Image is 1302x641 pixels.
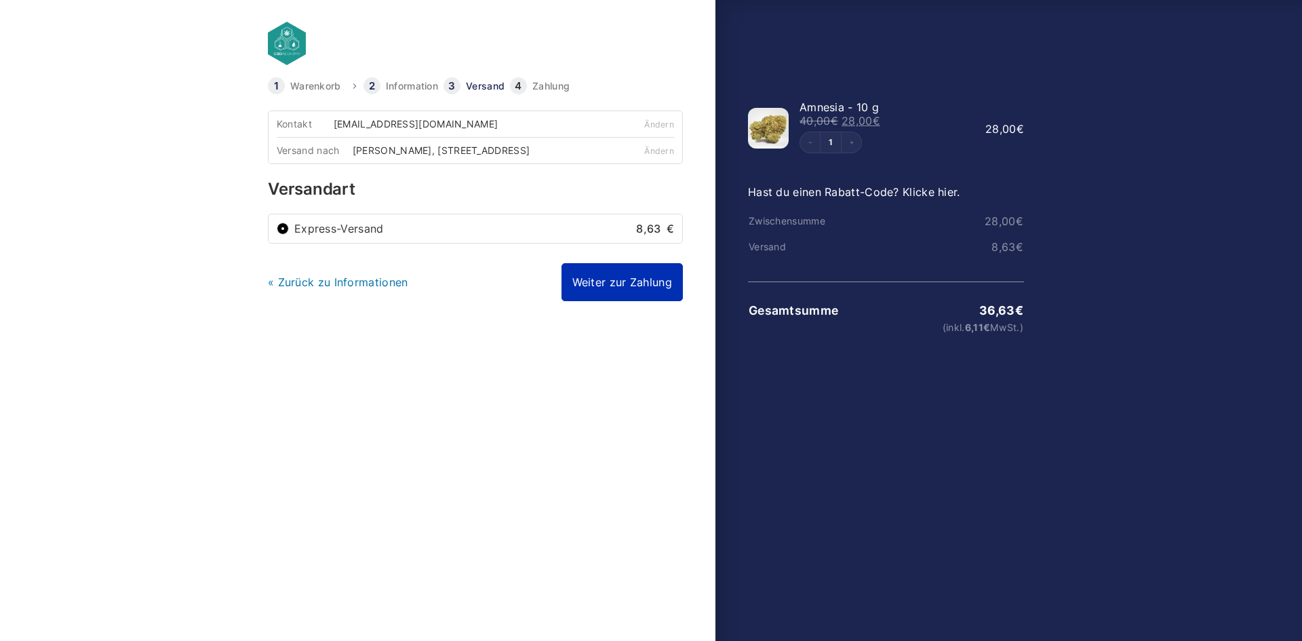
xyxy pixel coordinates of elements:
span: € [1015,303,1023,317]
button: Decrement [800,132,821,153]
a: « Zurück zu Informationen [268,275,408,289]
a: Ändern [644,146,674,156]
span: 6,11 [965,322,991,333]
h3: Versandart [268,181,683,197]
th: Gesamtsumme [748,304,840,317]
span: € [1016,214,1023,228]
a: Versand [466,81,505,91]
label: Express-Versand [294,223,674,234]
span: € [667,222,674,235]
a: Hast du einen Rabatt-Code? Klicke hier. [748,185,960,199]
small: (inkl. MwSt.) [841,323,1023,332]
a: Edit [821,138,841,147]
div: [PERSON_NAME], [STREET_ADDRESS] [353,146,539,155]
bdi: 8,63 [991,240,1023,254]
div: Versand nach [277,146,353,155]
th: Versand [748,241,840,252]
bdi: 28,00 [842,114,880,128]
bdi: 28,00 [985,214,1023,228]
bdi: 28,00 [985,122,1024,136]
span: € [1017,122,1024,136]
bdi: 8,63 [636,222,674,235]
span: € [983,322,990,333]
th: Zwischensumme [748,216,840,227]
div: [EMAIL_ADDRESS][DOMAIN_NAME] [334,119,507,129]
a: Warenkorb [290,81,341,91]
a: Zahlung [532,81,570,91]
a: Ändern [644,119,674,130]
span: € [831,114,838,128]
span: Amnesia - 10 g [800,100,879,114]
bdi: 40,00 [800,114,838,128]
a: Information [386,81,438,91]
div: Kontakt [277,119,334,129]
button: Increment [841,132,861,153]
span: € [873,114,880,128]
a: Weiter zur Zahlung [561,263,683,301]
bdi: 36,63 [979,303,1023,317]
span: € [1016,240,1023,254]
